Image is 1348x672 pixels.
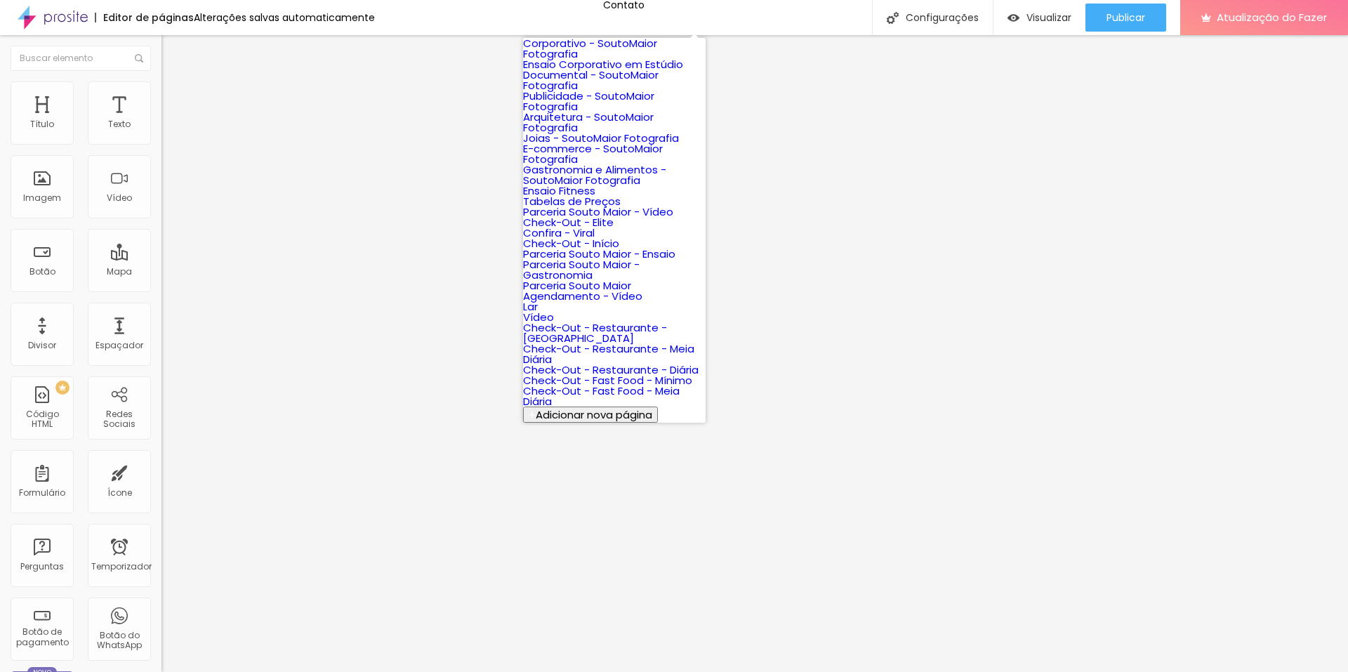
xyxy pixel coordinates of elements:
[1085,4,1166,32] button: Publicar
[523,57,683,72] a: Ensaio Corporativo em Estúdio
[523,362,699,377] a: Check-Out - Restaurante - Diária
[536,407,652,422] font: Adicionar nova página
[107,192,132,204] font: Vídeo
[1007,12,1019,24] img: view-1.svg
[523,341,694,367] a: Check-Out - Restaurante - Meia Diária
[523,246,675,261] a: Parceria Souto Maior - Ensaio
[523,310,554,324] a: Vídeo
[523,299,538,314] a: Lar
[523,183,595,198] a: Ensaio Fitness
[523,204,673,219] a: Parceria Souto Maior - Vídeo
[523,289,642,303] a: Agendamento - Vídeo
[887,12,899,24] img: Ícone
[135,54,143,62] img: Ícone
[108,118,131,130] font: Texto
[523,236,619,251] a: Check-Out - Início
[523,162,666,187] a: Gastronomia e Alimentos - SoutoMaior Fotografia
[19,487,65,499] font: Formulário
[1217,10,1327,25] font: Atualização do Fazer
[523,194,621,209] a: Tabelas de Preços
[26,408,59,430] font: Código HTML
[523,67,659,93] a: Documental - SoutoMaior Fotografia
[523,278,631,293] a: Parceria Souto Maior
[523,36,657,61] a: Corporativo - SoutoMaior Fotografia
[523,110,654,135] a: Arquitetura - SoutoMaior Fotografia
[23,192,61,204] font: Imagem
[107,487,132,499] font: Ícone
[523,373,692,388] a: Check-Out - Fast Food - Mínimo
[523,257,640,282] a: Parceria Souto Maior - Gastronomia
[16,626,69,647] font: Botão de pagamento
[91,560,152,572] font: Temporizador
[11,46,151,71] input: Buscar elemento
[95,339,143,351] font: Espaçador
[523,131,679,145] a: Joias - SoutoMaior Fotografia
[103,11,194,25] font: Editor de páginas
[103,408,136,430] font: Redes Sociais
[28,339,56,351] font: Divisor
[523,215,614,230] a: Check-Out - Elite
[107,265,132,277] font: Mapa
[993,4,1085,32] button: Visualizar
[30,118,54,130] font: Título
[523,225,595,240] a: Confira - Viral
[20,560,64,572] font: Perguntas
[523,383,680,409] a: Check-Out - Fast Food - Meia Diária
[523,88,654,114] a: Publicidade - SoutoMaior Fotografia
[523,320,667,345] a: Check-Out - Restaurante - [GEOGRAPHIC_DATA]
[523,141,663,166] a: E-commerce - SoutoMaior Fotografia
[906,11,979,25] font: Configurações
[1106,11,1145,25] font: Publicar
[97,629,142,651] font: Botão do WhatsApp
[194,11,375,25] font: Alterações salvas automaticamente
[161,35,1348,672] iframe: Editor
[523,407,658,423] button: Adicionar nova página
[1026,11,1071,25] font: Visualizar
[29,265,55,277] font: Botão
